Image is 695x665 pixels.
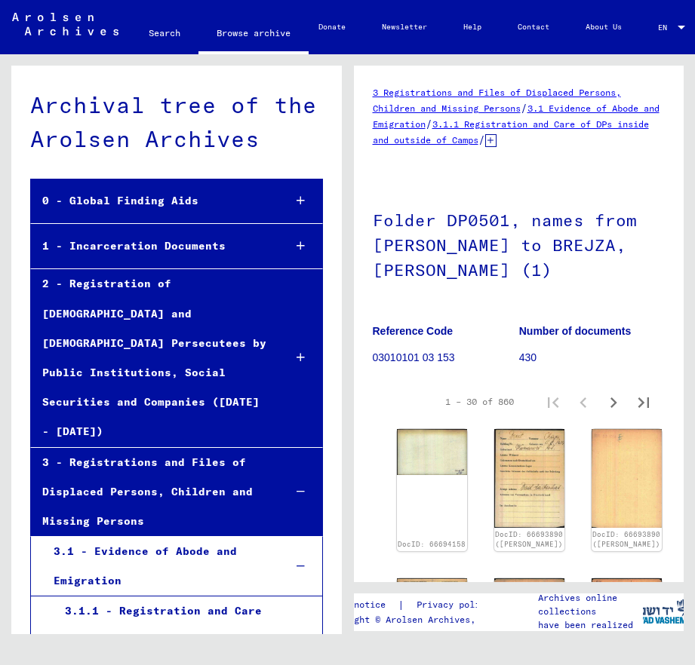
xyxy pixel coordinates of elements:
[592,429,662,529] img: 002.jpg
[478,133,485,146] span: /
[592,530,660,549] a: DocID: 66693890 ([PERSON_NAME])
[445,395,514,409] div: 1 – 30 of 860
[404,597,509,613] a: Privacy policy
[598,387,629,417] button: Next page
[500,9,567,45] a: Contact
[364,9,445,45] a: Newsletter
[495,530,563,549] a: DocID: 66693890 ([PERSON_NAME])
[322,597,398,613] a: Legal notice
[31,186,272,216] div: 0 - Global Finding Aids
[635,593,692,630] img: yv_logo.png
[31,269,272,446] div: 2 - Registration of [DEMOGRAPHIC_DATA] and [DEMOGRAPHIC_DATA] Persecutees by Public Institutions,...
[397,429,467,475] img: 002.jpg
[538,578,642,618] p: The Arolsen Archives online collections
[31,448,272,537] div: 3 - Registrations and Files of Displaced Persons, Children and Missing Persons
[567,9,640,45] a: About Us
[373,118,649,146] a: 3.1.1 Registration and Care of DPs inside and outside of Camps
[30,88,323,156] div: Archival tree of the Arolsen Archives
[538,387,568,417] button: First page
[658,23,675,32] span: EN
[519,350,665,366] p: 430
[373,325,454,337] b: Reference Code
[198,15,309,54] a: Browse archive
[521,101,527,115] span: /
[31,231,272,261] div: 1 - Incarceration Documents
[538,618,642,645] p: have been realized in partnership with
[373,350,518,366] p: 03010101 03 153
[519,325,632,337] b: Number of documents
[426,117,432,130] span: /
[494,429,564,528] img: 001.jpg
[12,13,118,35] img: Arolsen_neg.svg
[568,387,598,417] button: Previous page
[373,87,621,114] a: 3 Registrations and Files of Displaced Persons, Children and Missing Persons
[131,15,198,51] a: Search
[322,613,509,627] p: Copyright © Arolsen Archives, 2021
[42,537,272,596] div: 3.1 - Evidence of Abode and Emigration
[322,597,509,613] div: |
[629,387,659,417] button: Last page
[373,185,666,302] h1: Folder DP0501, names from [PERSON_NAME] to BREJZA, [PERSON_NAME] (1)
[300,9,364,45] a: Donate
[397,578,467,624] img: 002.jpg
[398,540,466,548] a: DocID: 66694158
[445,9,500,45] a: Help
